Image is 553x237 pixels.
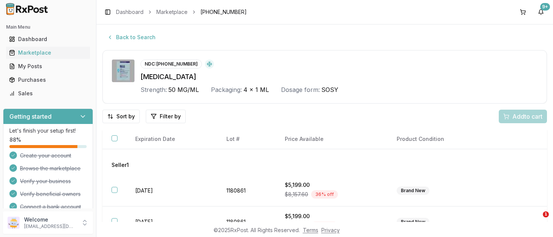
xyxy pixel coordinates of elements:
nav: breadcrumb [116,8,247,16]
span: SOSY [321,85,338,94]
div: Strength: [141,85,167,94]
a: Dashboard [6,32,90,46]
div: 36 % off [311,222,338,230]
span: Sort by [116,113,135,120]
div: 36 % off [311,190,338,199]
div: $5,199.00 [285,181,379,189]
div: $5,199.00 [285,213,379,220]
button: Purchases [3,74,93,86]
td: [DATE] [126,175,217,206]
div: Dosage form: [281,85,320,94]
span: Verify beneficial owners [20,190,81,198]
button: Marketplace [3,47,93,59]
h2: Main Menu [6,24,90,30]
span: 88 % [9,136,21,144]
div: NDC: [PHONE_NUMBER] [141,60,202,69]
span: Connect a bank account [20,203,81,211]
h3: Getting started [9,112,52,121]
button: Dashboard [3,33,93,45]
a: Marketplace [156,8,188,16]
span: 1 [543,211,549,217]
a: Dashboard [116,8,144,16]
img: RxPost Logo [3,3,51,15]
button: Sales [3,87,93,99]
iframe: Intercom live chat [527,211,545,229]
th: Expiration Date [126,129,217,149]
div: Marketplace [9,49,87,57]
a: My Posts [6,60,90,73]
div: Packaging: [211,85,242,94]
td: 1180861 [217,175,276,206]
a: Sales [6,87,90,100]
a: Marketplace [6,46,90,60]
div: Brand New [397,218,429,226]
button: Sort by [102,110,140,123]
img: Enbrel 50 MG/ML SOSY [112,60,134,82]
div: My Posts [9,63,87,70]
span: Filter by [160,113,181,120]
a: Terms [303,227,318,233]
button: My Posts [3,60,93,72]
div: Brand New [397,187,429,195]
span: [PHONE_NUMBER] [200,8,247,16]
span: 4 x 1 ML [243,85,269,94]
button: Filter by [146,110,186,123]
button: 9+ [535,6,547,18]
button: Back to Search [102,31,160,44]
div: 9+ [540,3,550,11]
th: Price Available [276,129,388,149]
p: Welcome [24,216,76,223]
div: Purchases [9,76,87,84]
img: User avatar [8,217,20,229]
span: $8,157.60 [285,191,308,198]
div: Sales [9,90,87,97]
span: Verify your business [20,177,71,185]
span: 50 MG/ML [168,85,199,94]
a: Purchases [6,73,90,87]
div: [MEDICAL_DATA] [141,72,538,82]
span: Browse the marketplace [20,165,81,172]
p: Let's finish your setup first! [9,127,87,135]
span: Create your account [20,152,71,159]
div: Dashboard [9,35,87,43]
a: Privacy [321,227,340,233]
th: Product Condition [388,129,490,149]
th: Lot # [217,129,276,149]
p: [EMAIL_ADDRESS][DOMAIN_NAME] [24,223,76,229]
span: Seller 1 [112,161,129,169]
